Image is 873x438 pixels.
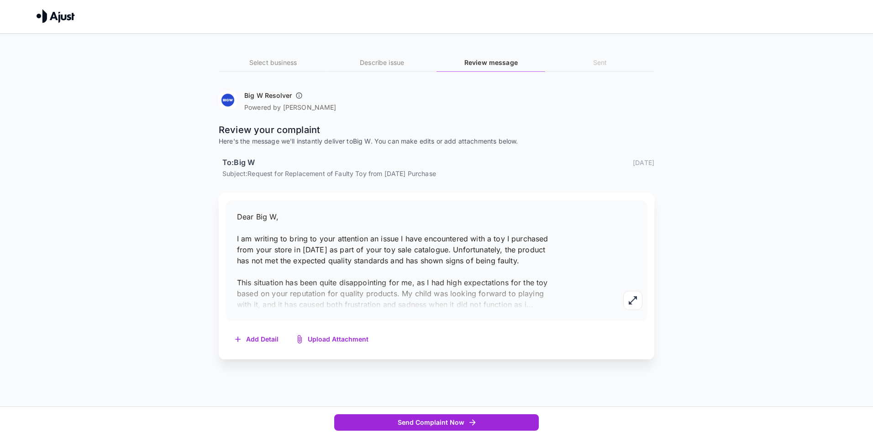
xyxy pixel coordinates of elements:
img: Ajust [37,9,75,23]
p: Review your complaint [219,123,654,137]
h6: Review message [436,58,545,68]
h6: To: Big W [222,157,255,169]
h6: Sent [546,58,654,68]
img: Big W [219,91,237,109]
p: Powered by [PERSON_NAME] [244,103,337,112]
span: Dear Big W, I am writing to bring to your attention an issue I have encountered with a toy I purc... [237,212,548,309]
p: [DATE] [633,158,654,167]
h6: Describe issue [328,58,436,68]
h6: Select business [219,58,327,68]
button: Add Detail [226,330,288,349]
h6: Big W Resolver [244,91,292,100]
p: Subject: Request for Replacement of Faulty Toy from [DATE] Purchase [222,169,654,178]
span: ... [526,300,533,309]
button: Send Complaint Now [334,414,539,431]
button: Upload Attachment [288,330,378,349]
p: Here's the message we'll instantly deliver to Big W . You can make edits or add attachments below. [219,137,654,146]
